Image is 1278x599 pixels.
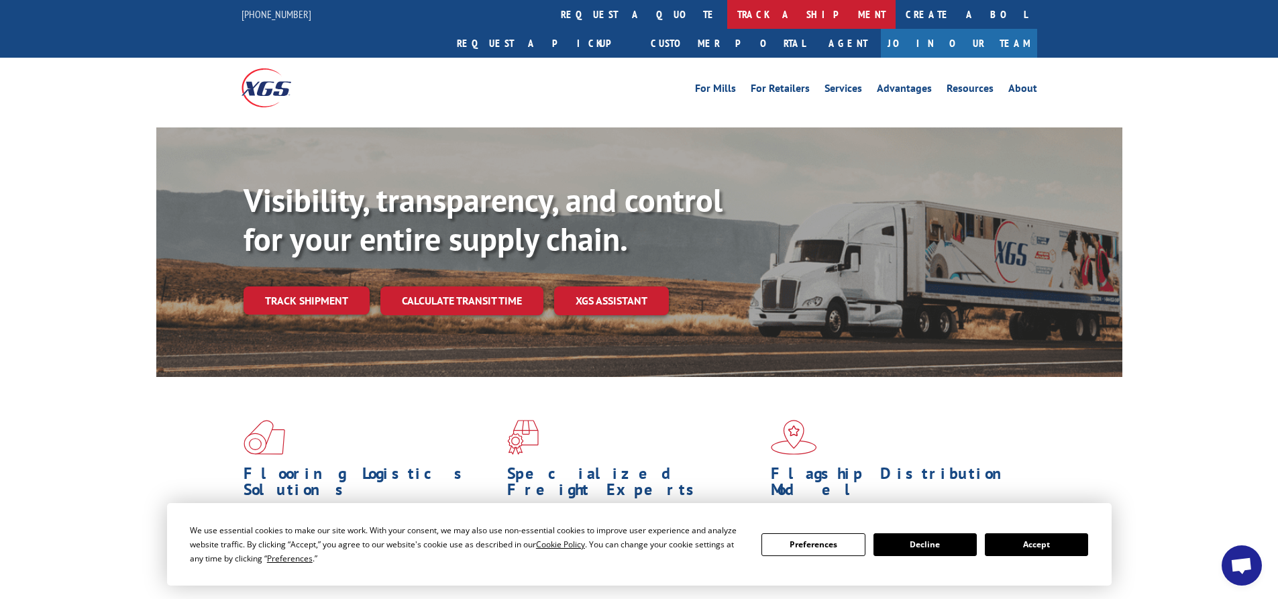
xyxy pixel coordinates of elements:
a: Agent [815,29,881,58]
div: We use essential cookies to make our site work. With your consent, we may also use non-essential ... [190,523,745,565]
button: Decline [873,533,977,556]
a: Services [824,83,862,98]
a: Track shipment [244,286,370,315]
a: Advantages [877,83,932,98]
a: XGS ASSISTANT [554,286,669,315]
div: Cookie Consent Prompt [167,503,1112,586]
img: xgs-icon-total-supply-chain-intelligence-red [244,420,285,455]
img: xgs-icon-focused-on-flooring-red [507,420,539,455]
h1: Specialized Freight Experts [507,466,761,504]
h1: Flooring Logistics Solutions [244,466,497,504]
a: Calculate transit time [380,286,543,315]
a: Customer Portal [641,29,815,58]
a: About [1008,83,1037,98]
div: Open chat [1222,545,1262,586]
button: Accept [985,533,1088,556]
a: For Mills [695,83,736,98]
span: Cookie Policy [536,539,585,550]
img: xgs-icon-flagship-distribution-model-red [771,420,817,455]
button: Preferences [761,533,865,556]
a: For Retailers [751,83,810,98]
a: Join Our Team [881,29,1037,58]
a: Resources [947,83,994,98]
span: Preferences [267,553,313,564]
b: Visibility, transparency, and control for your entire supply chain. [244,179,723,260]
a: [PHONE_NUMBER] [242,7,311,21]
a: Request a pickup [447,29,641,58]
h1: Flagship Distribution Model [771,466,1024,504]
